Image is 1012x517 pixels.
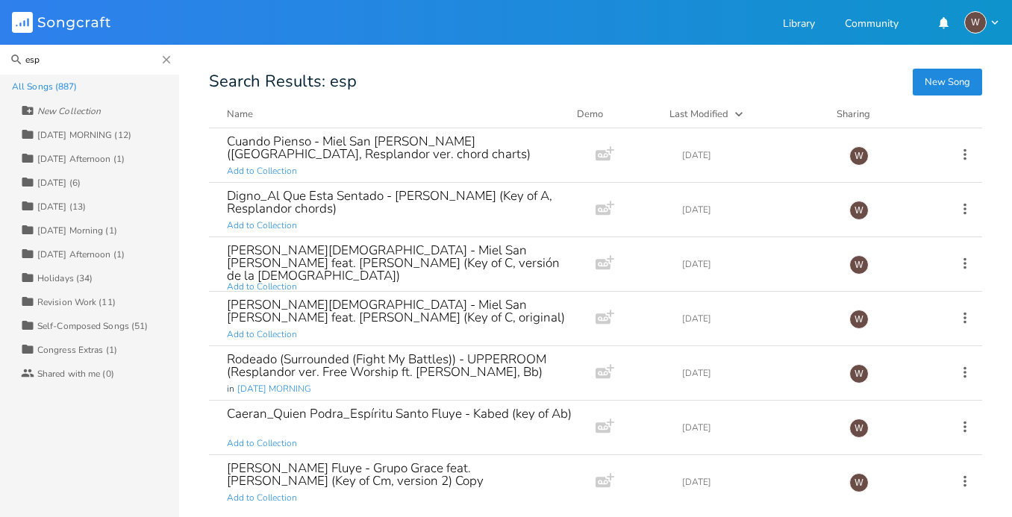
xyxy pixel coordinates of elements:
div: Holidays (34) [37,274,93,283]
div: [DATE] [682,369,831,377]
span: in [227,383,234,395]
div: Wesley [849,364,869,383]
div: Rodeado (Surrounded (Fight My Battles)) - UPPERROOM (Resplandor ver. Free Worship ft. [PERSON_NAM... [227,353,572,378]
span: Add to Collection [227,492,297,504]
span: Add to Collection [227,437,297,450]
a: Library [783,19,815,31]
div: Name [227,107,253,121]
button: W [964,11,1000,34]
div: [DATE] [682,423,831,432]
div: [DATE] [682,314,831,323]
div: Revision Work (11) [37,298,116,307]
div: [DATE] Morning (1) [37,226,117,235]
div: Search Results: esp [209,75,982,89]
div: Congress Extras (1) [37,345,117,354]
div: Wesley [849,419,869,438]
div: New Collection [37,107,101,116]
div: Wesley [849,473,869,492]
div: Wesley [849,201,869,220]
div: Wesley [849,310,869,329]
div: Shared with me (0) [37,369,114,378]
div: [DATE] Afternoon (1) [37,154,125,163]
div: Cuando Pienso - Miel San [PERSON_NAME] ([GEOGRAPHIC_DATA], Resplandor ver. chord charts) [227,135,572,160]
div: Demo [577,107,652,122]
div: Wesley [849,146,869,166]
span: Add to Collection [227,328,297,341]
div: [PERSON_NAME][DEMOGRAPHIC_DATA] - Miel San [PERSON_NAME] feat. [PERSON_NAME] (Key of C, original) [227,298,572,324]
span: Add to Collection [227,165,297,178]
button: New Song [913,69,982,95]
div: Self-Composed Songs (51) [37,322,148,330]
div: [DATE] MORNING (12) [37,131,131,140]
div: Wesley [849,255,869,275]
button: Name [227,107,559,122]
div: All Songs (887) [12,82,78,91]
div: Last Modified [669,107,728,121]
button: Last Modified [669,107,819,122]
div: [DATE] [682,151,831,160]
div: [PERSON_NAME] Fluye - Grupo Grace feat. [PERSON_NAME] (Key of Cm, version 2) Copy [227,462,572,487]
div: Sharing [837,107,926,122]
div: [DATE] (13) [37,202,86,211]
div: [DATE] [682,260,831,269]
div: [DATE] [682,477,831,486]
div: Caeran_Quien Podra_Espíritu Santo Fluye - Kabed (key of Ab) [227,407,572,420]
span: Add to Collection [227,281,297,293]
span: [DATE] MORNING [237,383,311,395]
span: Add to Collection [227,219,297,232]
div: Digno_Al Que Esta Sentado - [PERSON_NAME] (Key of A, Resplandor chords) [227,189,572,215]
div: [DATE] Afternoon (1) [37,250,125,259]
a: Community [845,19,899,31]
div: [DATE] (6) [37,178,81,187]
div: [PERSON_NAME][DEMOGRAPHIC_DATA] - Miel San [PERSON_NAME] feat. [PERSON_NAME] (Key of C, versión d... [227,244,572,282]
div: Wesley [964,11,987,34]
div: [DATE] [682,205,831,214]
